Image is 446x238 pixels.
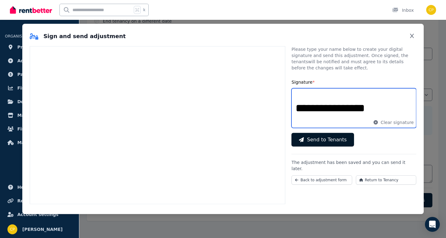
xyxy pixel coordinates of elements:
[300,178,347,183] span: Back to adjustment form
[291,46,416,71] p: Please type your name below to create your digital signature and send this adjustment. Once signe...
[408,31,416,41] button: Close
[356,175,416,185] button: Return to Tenancy
[291,159,416,172] p: The adjustment has been saved and you can send it later.
[307,136,347,143] span: Send to Tenants
[291,133,354,147] button: Send to Tenants
[291,175,352,185] button: Back to adjustment form
[30,32,126,41] h2: Sign and send adjustment
[291,80,315,85] label: Signature
[373,119,414,126] button: Clear signature
[365,178,398,183] span: Return to Tenancy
